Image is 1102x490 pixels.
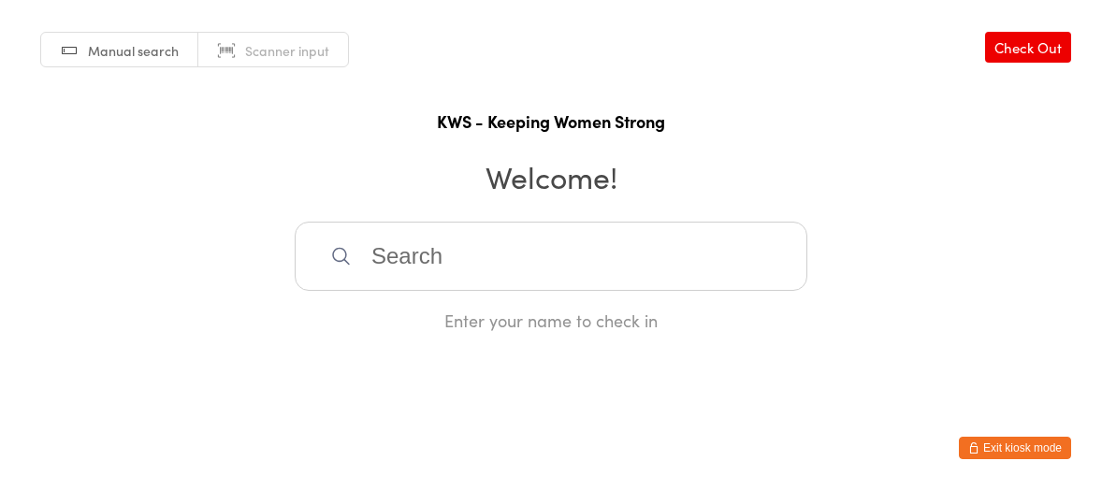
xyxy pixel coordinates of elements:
[295,309,807,332] div: Enter your name to check in
[19,109,1083,133] h1: KWS - Keeping Women Strong
[19,155,1083,197] h2: Welcome!
[295,222,807,291] input: Search
[959,437,1071,459] button: Exit kiosk mode
[245,41,329,60] span: Scanner input
[88,41,179,60] span: Manual search
[985,32,1071,63] a: Check Out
